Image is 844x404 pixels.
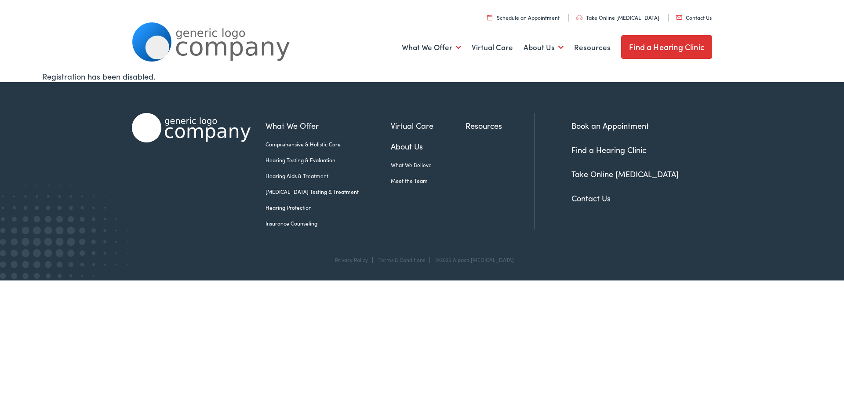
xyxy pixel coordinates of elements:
[391,161,466,169] a: What We Believe
[676,15,682,20] img: utility icon
[571,144,646,155] a: Find a Hearing Clinic
[576,15,582,20] img: utility icon
[266,219,391,227] a: Insurance Counseling
[466,120,534,131] a: Resources
[391,140,466,152] a: About Us
[571,120,649,131] a: Book an Appointment
[576,14,659,21] a: Take Online [MEDICAL_DATA]
[42,70,802,82] div: Registration has been disabled.
[524,31,564,64] a: About Us
[571,193,611,204] a: Contact Us
[266,172,391,180] a: Hearing Aids & Treatment
[574,31,611,64] a: Resources
[266,140,391,148] a: Comprehensive & Holistic Care
[431,257,514,263] div: ©2025 Alpaca [MEDICAL_DATA]
[391,120,466,131] a: Virtual Care
[487,14,560,21] a: Schedule an Appointment
[335,256,368,263] a: Privacy Policy
[266,188,391,196] a: [MEDICAL_DATA] Testing & Treatment
[266,204,391,211] a: Hearing Protection
[266,156,391,164] a: Hearing Testing & Evaluation
[391,177,466,185] a: Meet the Team
[571,168,679,179] a: Take Online [MEDICAL_DATA]
[266,120,391,131] a: What We Offer
[378,256,425,263] a: Terms & Conditions
[402,31,461,64] a: What We Offer
[487,15,492,20] img: utility icon
[621,35,712,59] a: Find a Hearing Clinic
[676,14,712,21] a: Contact Us
[132,113,251,142] img: Alpaca Audiology
[472,31,513,64] a: Virtual Care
